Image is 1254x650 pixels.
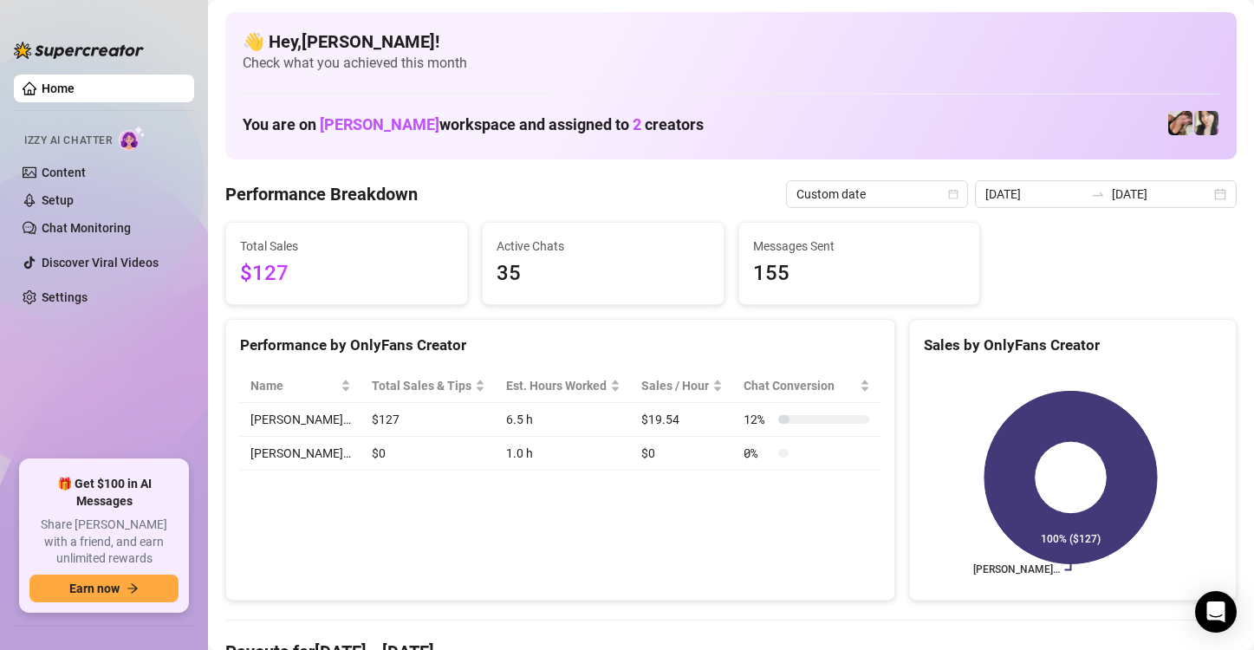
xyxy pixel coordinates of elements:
[753,257,966,290] span: 155
[372,376,471,395] span: Total Sales & Tips
[744,410,771,429] span: 12 %
[744,444,771,463] span: 0 %
[69,582,120,595] span: Earn now
[1112,185,1211,204] input: End date
[985,185,1084,204] input: Start date
[733,369,880,403] th: Chat Conversion
[42,166,86,179] a: Content
[243,115,704,134] h1: You are on workspace and assigned to creators
[641,376,709,395] span: Sales / Hour
[42,193,74,207] a: Setup
[243,54,1219,73] span: Check what you achieved this month
[506,376,607,395] div: Est. Hours Worked
[361,369,496,403] th: Total Sales & Tips
[924,334,1222,357] div: Sales by OnlyFans Creator
[240,334,880,357] div: Performance by OnlyFans Creator
[24,133,112,149] span: Izzy AI Chatter
[320,115,439,133] span: [PERSON_NAME]
[1091,187,1105,201] span: swap-right
[633,115,641,133] span: 2
[1168,111,1192,135] img: Christina
[42,221,131,235] a: Chat Monitoring
[225,182,418,206] h4: Performance Breakdown
[497,257,710,290] span: 35
[497,237,710,256] span: Active Chats
[796,181,958,207] span: Custom date
[250,376,337,395] span: Name
[753,237,966,256] span: Messages Sent
[496,403,631,437] td: 6.5 h
[1194,111,1218,135] img: Christina
[744,376,855,395] span: Chat Conversion
[119,126,146,151] img: AI Chatter
[42,290,88,304] a: Settings
[14,42,144,59] img: logo-BBDzfeDw.svg
[29,575,179,602] button: Earn nowarrow-right
[972,564,1059,576] text: [PERSON_NAME]…
[631,437,733,471] td: $0
[1091,187,1105,201] span: to
[29,476,179,510] span: 🎁 Get $100 in AI Messages
[361,403,496,437] td: $127
[42,81,75,95] a: Home
[240,369,361,403] th: Name
[240,257,453,290] span: $127
[240,237,453,256] span: Total Sales
[1195,591,1237,633] div: Open Intercom Messenger
[631,369,733,403] th: Sales / Hour
[240,403,361,437] td: [PERSON_NAME]…
[240,437,361,471] td: [PERSON_NAME]…
[496,437,631,471] td: 1.0 h
[127,582,139,595] span: arrow-right
[631,403,733,437] td: $19.54
[948,189,958,199] span: calendar
[42,256,159,270] a: Discover Viral Videos
[361,437,496,471] td: $0
[243,29,1219,54] h4: 👋 Hey, [PERSON_NAME] !
[29,517,179,568] span: Share [PERSON_NAME] with a friend, and earn unlimited rewards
